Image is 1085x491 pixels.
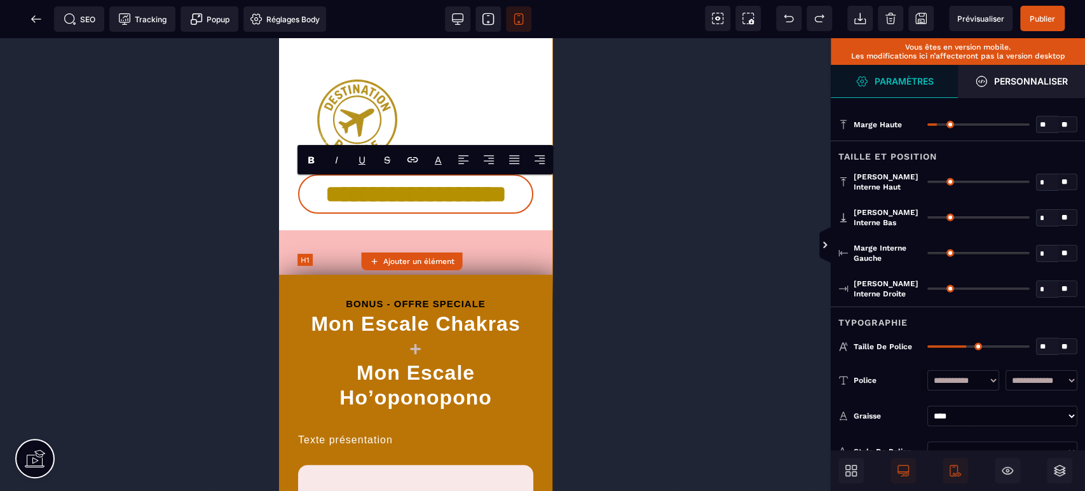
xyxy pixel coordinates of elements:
span: Code de suivi [109,6,175,32]
span: Ouvrir les blocs [838,458,864,483]
u: U [358,154,365,166]
p: Les modifications ici n’affecteront pas la version desktop [837,52,1079,60]
strong: Personnaliser [994,76,1068,86]
span: Afficher le desktop [891,458,916,483]
div: Style de police [854,445,921,458]
span: Métadata SEO [54,6,104,32]
span: Rétablir [807,6,832,31]
span: Ouvrir les calques [1047,458,1072,483]
span: Marge interne gauche [854,243,921,263]
span: Afficher le mobile [943,458,968,483]
span: Ouvrir le gestionnaire de styles [831,65,958,98]
s: S [384,154,390,166]
i: I [335,154,338,166]
h1: Mon Escale Chakras [19,272,254,298]
span: Popup [190,13,229,25]
span: Align Center [476,146,502,174]
span: [PERSON_NAME] interne bas [854,207,921,228]
span: Masquer le bloc [995,458,1020,483]
span: Bold [298,146,324,174]
strong: Ajouter un élément [383,257,454,266]
span: Aperçu [949,6,1013,31]
span: Tracking [118,13,167,25]
span: Favicon [243,6,326,32]
span: Align Right [527,146,552,174]
span: Prévisualiser [957,14,1004,24]
span: Enregistrer [908,6,934,31]
span: [PERSON_NAME] interne droite [854,279,921,299]
span: Publier [1030,14,1055,24]
span: Capture d'écran [735,6,761,31]
button: Ajouter un élément [361,252,462,270]
span: [PERSON_NAME] interne haut [854,172,921,192]
span: Voir bureau [445,6,470,32]
span: Voir les composants [705,6,730,31]
p: A [435,154,442,166]
span: SEO [64,13,95,25]
span: Nettoyage [878,6,903,31]
span: Importer [847,6,873,31]
span: Enregistrer le contenu [1020,6,1065,31]
span: Réglages Body [250,13,320,25]
span: Align Left [451,146,476,174]
div: Typographie [831,307,1085,330]
span: Strike-through [374,146,400,174]
span: Voir tablette [475,6,501,32]
span: Align Justify [502,146,527,174]
label: Font color [435,154,442,166]
div: Graisse [854,410,921,422]
h1: + [19,298,254,322]
div: Taille et position [831,141,1085,164]
text: Texte présentation [19,396,254,427]
h1: Mon Escale Ho’oponopono [19,322,254,396]
p: Vous êtes en version mobile. [837,43,1079,52]
span: Taille de police [854,342,912,352]
span: Lien [400,146,425,174]
img: 6bc32b15c6a1abf2dae384077174aadc_LOGOT15p.png [38,41,118,121]
div: Police [854,374,921,387]
span: Underline [349,146,374,174]
span: Marge haute [854,120,902,130]
b: B [308,154,315,166]
span: Défaire [776,6,802,31]
strong: Paramètres [875,76,934,86]
span: Italic [324,146,349,174]
span: Afficher les vues [831,226,843,265]
span: Ouvrir le gestionnaire de styles [958,65,1085,98]
span: Retour [24,6,49,32]
span: Créer une alerte modale [181,6,238,32]
span: Voir mobile [506,6,531,32]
